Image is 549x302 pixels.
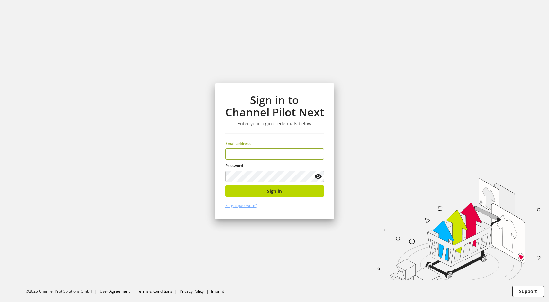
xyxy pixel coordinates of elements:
[225,203,257,208] a: Forgot password?
[211,288,224,294] a: Imprint
[512,286,544,297] button: Support
[137,288,172,294] a: Terms & Conditions
[225,121,324,127] h3: Enter your login credentials below
[267,188,282,194] span: Sign in
[100,288,130,294] a: User Agreement
[180,288,204,294] a: Privacy Policy
[225,185,324,197] button: Sign in
[519,288,537,295] span: Support
[225,94,324,118] h1: Sign in to Channel Pilot Next
[26,288,100,294] li: ©2025 Channel Pilot Solutions GmbH
[225,141,251,146] span: Email address
[225,163,243,168] span: Password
